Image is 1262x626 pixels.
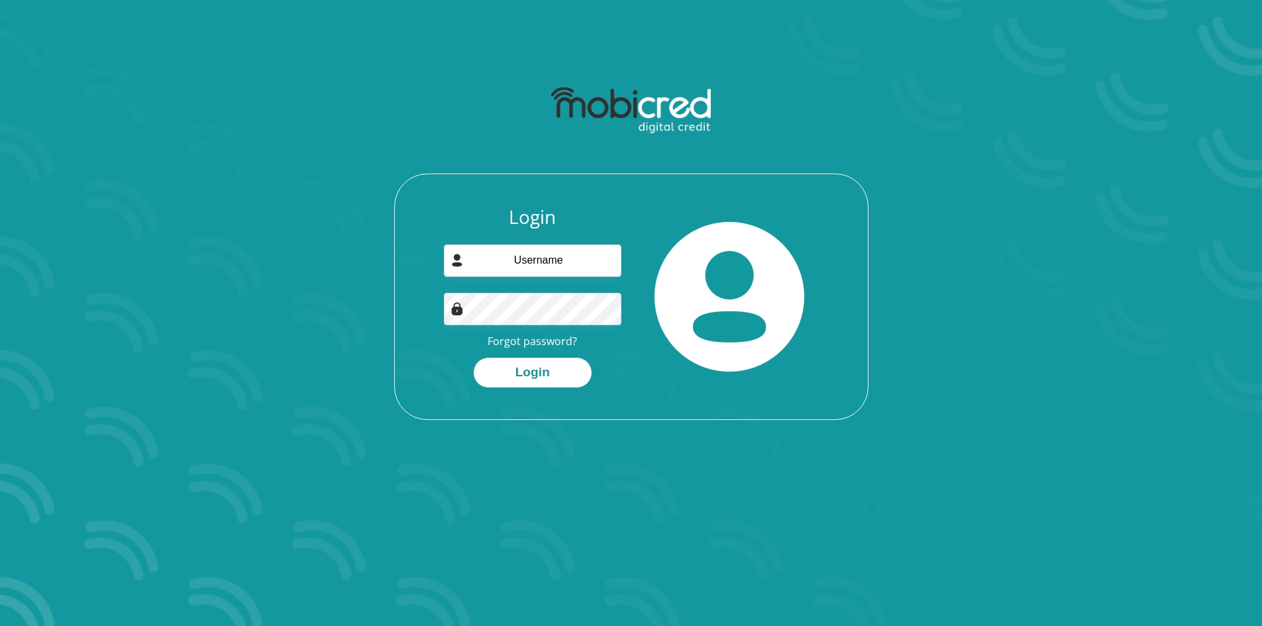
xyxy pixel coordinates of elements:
button: Login [474,358,592,388]
img: user-icon image [450,254,464,267]
img: Image [450,302,464,315]
input: Username [444,244,621,277]
h3: Login [444,206,621,229]
img: mobicred logo [551,87,711,134]
a: Forgot password? [488,334,577,348]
